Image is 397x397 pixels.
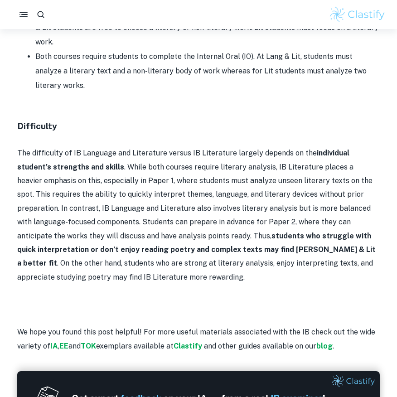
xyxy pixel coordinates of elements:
a: blog [316,342,333,350]
p: We hope you found this post helpful! For more useful materials associated with the IB check out t... [17,325,380,353]
strong: Clastify [174,342,202,350]
li: Both courses require students to complete the Internal Oral (IO). At Lang & Lit, students must an... [35,49,380,93]
strong: individual student's strengths and skills [17,149,349,171]
img: Clastify logo [329,5,386,24]
strong: Difficulty [17,121,57,131]
a: IA [50,342,58,350]
a: EE [59,342,68,350]
strong: students who struggle with quick interpretation or don’t enjoy reading poetry and complex texts m... [17,232,376,268]
p: The difficulty of IB Language and Literature versus IB Literature largely depends on the . While ... [17,146,380,284]
a: TOK [81,342,96,350]
a: Clastify [174,342,204,350]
